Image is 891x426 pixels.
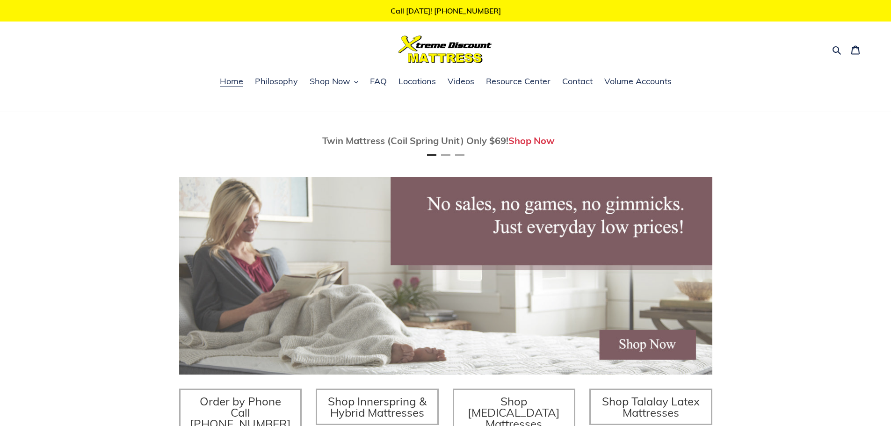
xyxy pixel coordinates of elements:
button: Page 3 [455,154,464,156]
span: Locations [398,76,436,87]
button: Page 1 [427,154,436,156]
span: Volume Accounts [604,76,672,87]
button: Shop Now [305,75,363,89]
a: Philosophy [250,75,303,89]
a: FAQ [365,75,391,89]
span: Contact [562,76,593,87]
a: Volume Accounts [600,75,676,89]
span: Philosophy [255,76,298,87]
span: Home [220,76,243,87]
span: Shop Talalay Latex Mattresses [602,394,700,419]
span: Twin Mattress (Coil Spring Unit) Only $69! [322,135,508,146]
a: Home [215,75,248,89]
a: Videos [443,75,479,89]
span: FAQ [370,76,387,87]
img: herobannermay2022-1652879215306_1200x.jpg [179,177,712,375]
img: Xtreme Discount Mattress [398,36,492,63]
span: Shop Now [310,76,350,87]
a: Shop Innerspring & Hybrid Mattresses [316,389,439,425]
a: Shop Now [508,135,555,146]
span: Shop Innerspring & Hybrid Mattresses [328,394,427,419]
span: Videos [448,76,474,87]
a: Shop Talalay Latex Mattresses [589,389,712,425]
a: Contact [558,75,597,89]
a: Resource Center [481,75,555,89]
a: Locations [394,75,441,89]
span: Resource Center [486,76,551,87]
button: Page 2 [441,154,450,156]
